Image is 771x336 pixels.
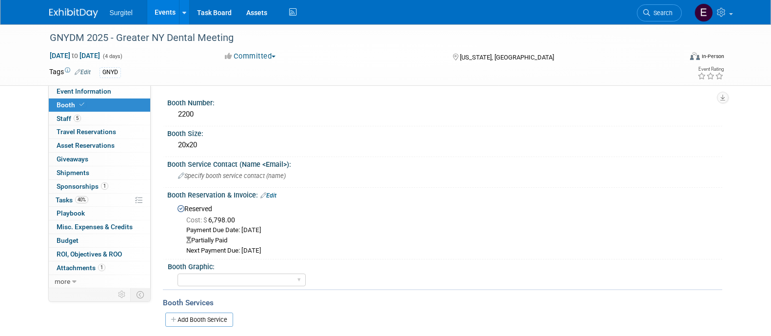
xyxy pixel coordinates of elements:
div: GNYDM 2025 - Greater NY Dental Meeting [46,29,667,47]
img: Event Coordinator [694,3,713,22]
a: more [49,275,150,288]
span: 40% [75,196,88,203]
a: ROI, Objectives & ROO [49,248,150,261]
span: Budget [57,237,79,244]
span: Specify booth service contact (name [178,172,286,179]
td: Personalize Event Tab Strip [114,288,131,301]
span: [DATE] [DATE] [49,51,100,60]
img: ExhibitDay [49,8,98,18]
span: Attachments [57,264,105,272]
div: 2200 [175,107,715,122]
a: Sponsorships1 [49,180,150,193]
img: Format-Inperson.png [690,52,700,60]
span: Travel Reservations [57,128,116,136]
div: Partially Paid [186,236,715,245]
a: Budget [49,234,150,247]
a: Attachments1 [49,261,150,275]
span: [US_STATE], [GEOGRAPHIC_DATA] [460,54,554,61]
span: Cost: $ [186,216,208,224]
a: Playbook [49,207,150,220]
div: Payment Due Date: [DATE] [186,226,715,235]
span: Misc. Expenses & Credits [57,223,133,231]
span: 1 [101,182,108,190]
span: Booth [57,101,86,109]
span: Surgitel [110,9,133,17]
div: 20x20 [175,138,715,153]
span: Search [650,9,672,17]
div: Booth Graphic: [168,259,718,272]
email: ) [284,172,286,179]
span: Giveaways [57,155,88,163]
span: Staff [57,115,81,122]
span: Event Information [57,87,111,95]
div: Event Format [624,51,725,65]
div: Event Rating [697,67,724,72]
div: Booth Number: [167,96,722,108]
a: Event Information [49,85,150,98]
span: (4 days) [102,53,122,59]
a: Booth [49,99,150,112]
span: 1 [98,264,105,271]
a: Edit [260,192,277,199]
span: Sponsorships [57,182,108,190]
a: Asset Reservations [49,139,150,152]
a: Staff5 [49,112,150,125]
button: Committed [221,51,279,61]
td: Tags [49,67,91,78]
a: Edit [75,69,91,76]
span: Playbook [57,209,85,217]
a: Tasks40% [49,194,150,207]
i: Booth reservation complete [79,102,84,107]
div: Next Payment Due: [DATE] [186,246,715,256]
a: Add Booth Service [165,313,233,327]
span: Tasks [56,196,88,204]
span: 6,798.00 [186,216,239,224]
a: Giveaways [49,153,150,166]
div: Booth Reservation & Invoice: [167,188,722,200]
td: Toggle Event Tabs [130,288,150,301]
a: Shipments [49,166,150,179]
a: Misc. Expenses & Credits [49,220,150,234]
span: ROI, Objectives & ROO [57,250,122,258]
span: Shipments [57,169,89,177]
div: In-Person [701,53,724,60]
div: Booth Size: [167,126,722,138]
a: Travel Reservations [49,125,150,138]
span: more [55,277,70,285]
div: Booth Service Contact (Name <Email>): [167,157,722,169]
a: Search [637,4,682,21]
div: Booth Services [163,297,722,308]
span: to [70,52,79,59]
div: Reserved [175,201,715,256]
span: 5 [74,115,81,122]
span: Asset Reservations [57,141,115,149]
div: GNYD [99,67,121,78]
